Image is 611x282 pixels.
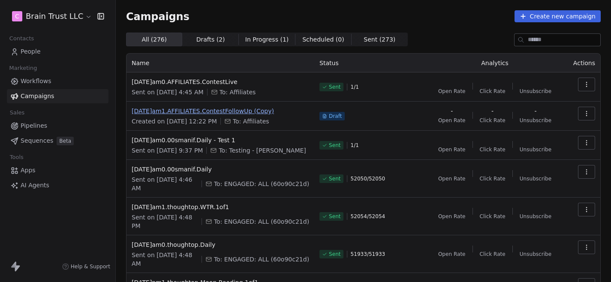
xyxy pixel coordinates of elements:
[15,12,19,21] span: C
[132,88,204,96] span: Sent on [DATE] 4:45 AM
[520,88,551,95] span: Unsubscribe
[126,54,314,72] th: Name
[7,89,108,103] a: Campaigns
[520,251,551,258] span: Unsubscribe
[520,117,551,124] span: Unsubscribe
[7,163,108,177] a: Apps
[438,88,466,95] span: Open Rate
[21,77,51,86] span: Workflows
[7,178,108,192] a: AI Agents
[351,175,385,182] span: 52050 / 52050
[480,88,506,95] span: Click Rate
[132,203,309,211] span: [DATE]am1.thoughtop.WTR.1of1
[438,251,466,258] span: Open Rate
[245,35,289,44] span: In Progress ( 1 )
[7,45,108,59] a: People
[491,107,494,115] span: -
[220,88,256,96] span: To: Affiliates
[451,107,453,115] span: -
[568,54,600,72] th: Actions
[302,35,344,44] span: Scheduled ( 0 )
[329,142,340,149] span: Sent
[132,175,198,192] span: Sent on [DATE] 4:46 AM
[438,213,466,220] span: Open Rate
[214,255,309,264] span: To: ENGAGED: ALL (60o90c21d)
[421,54,568,72] th: Analytics
[6,151,27,164] span: Tools
[480,251,506,258] span: Click Rate
[480,117,506,124] span: Click Rate
[7,134,108,148] a: SequencesBeta
[126,10,190,22] span: Campaigns
[6,32,38,45] span: Contacts
[534,107,536,115] span: -
[351,84,359,90] span: 1 / 1
[21,121,47,130] span: Pipelines
[233,117,269,126] span: To: Affiliates
[132,251,198,268] span: Sent on [DATE] 4:48 AM
[21,166,36,175] span: Apps
[10,9,91,24] button: CBrain Trust LLC
[520,175,551,182] span: Unsubscribe
[132,146,203,155] span: Sent on [DATE] 9:37 PM
[214,217,309,226] span: To: ENGAGED: ALL (60o90c21d)
[438,146,466,153] span: Open Rate
[26,11,83,22] span: Brain Trust LLC
[62,263,110,270] a: Help & Support
[132,213,198,230] span: Sent on [DATE] 4:48 PM
[520,146,551,153] span: Unsubscribe
[438,175,466,182] span: Open Rate
[438,117,466,124] span: Open Rate
[515,10,601,22] button: Create new campaign
[7,74,108,88] a: Workflows
[480,146,506,153] span: Click Rate
[351,251,385,258] span: 51933 / 51933
[329,251,340,258] span: Sent
[329,113,342,120] span: Draft
[132,165,309,174] span: [DATE]am0.00smanif.Daily
[132,117,217,126] span: Created on [DATE] 12:22 PM
[314,54,421,72] th: Status
[219,146,306,155] span: To: Testing - Angie
[132,240,309,249] span: [DATE]am0.thoughtop.Daily
[351,213,385,220] span: 52054 / 52054
[214,180,309,188] span: To: ENGAGED: ALL (60o90c21d)
[21,181,49,190] span: AI Agents
[364,35,395,44] span: Sent ( 273 )
[520,213,551,220] span: Unsubscribe
[6,106,28,119] span: Sales
[57,137,74,145] span: Beta
[21,47,41,56] span: People
[71,263,110,270] span: Help & Support
[132,136,309,144] span: [DATE]am0.00smanif.Daily - Test 1
[351,142,359,149] span: 1 / 1
[329,175,340,182] span: Sent
[196,35,225,44] span: Drafts ( 2 )
[7,119,108,133] a: Pipelines
[329,213,340,220] span: Sent
[21,136,53,145] span: Sequences
[480,213,506,220] span: Click Rate
[480,175,506,182] span: Click Rate
[132,107,309,115] span: [DATE]am1.AFFILIATES.ContestFollowUp (Copy)
[132,78,309,86] span: [DATE]am0.AFFILIATES.ContestLive
[6,62,41,75] span: Marketing
[329,84,340,90] span: Sent
[21,92,54,101] span: Campaigns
